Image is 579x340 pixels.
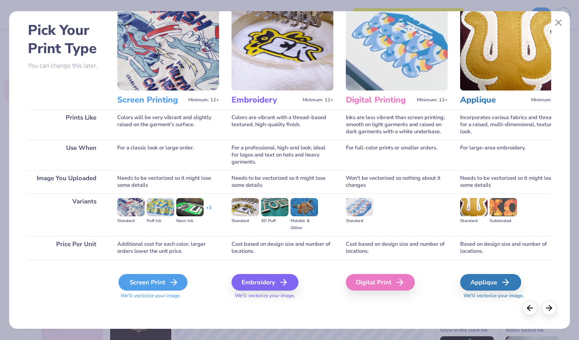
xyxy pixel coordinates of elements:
img: Embroidery [232,5,333,91]
div: Colors will be very vibrant and slightly raised on the garment's surface. [117,110,219,140]
div: Price Per Unit [28,236,105,259]
span: Minimum: 12+ [417,97,448,103]
div: For a classic look or large order. [117,140,219,170]
div: Digital Print [346,274,415,291]
div: For large-area embroidery. [460,140,562,170]
h3: Screen Printing [117,95,185,105]
div: Won't be vectorized so nothing about it changes [346,170,448,193]
div: Sublimated [490,218,517,225]
div: + 3 [206,204,212,218]
div: Neon Ink [176,218,204,225]
div: Based on design size and number of locations. [460,236,562,259]
div: Additional cost for each color; larger orders lower the unit price. [117,236,219,259]
img: Sublimated [490,198,517,216]
div: Embroidery [232,274,298,291]
div: Puff Ink [147,218,174,225]
h2: Pick Your Print Type [28,21,105,58]
div: Cost based on design size and number of locations. [232,236,333,259]
img: Metallic & Glitter [291,198,318,216]
img: Standard [346,198,373,216]
div: Needs to be vectorized so it might lose some details [117,170,219,193]
span: Minimum: 12+ [303,97,333,103]
div: Standard [460,218,488,225]
div: Inks are less vibrant than screen printing; smooth on light garments and raised on dark garments ... [346,110,448,140]
div: Image You Uploaded [28,170,105,193]
div: Standard [117,218,145,225]
img: Screen Printing [117,5,219,91]
div: Cost based on design size and number of locations. [346,236,448,259]
span: Minimum: 12+ [531,97,562,103]
div: Prints Like [28,110,105,140]
span: We'll vectorize your image. [117,292,219,299]
span: We'll vectorize your image. [460,292,562,299]
img: Puff Ink [147,198,174,216]
button: Close [551,15,567,31]
p: You can change this later. [28,62,105,69]
div: For a professional, high-end look; ideal for logos and text on hats and heavy garments. [232,140,333,170]
div: Applique [460,274,521,291]
div: For full-color prints or smaller orders. [346,140,448,170]
div: 3D Puff [261,218,288,225]
div: Colors are vibrant with a thread-based textured, high-quality finish. [232,110,333,140]
img: Standard [460,198,488,216]
img: Standard [117,198,145,216]
span: Minimum: 12+ [188,97,219,103]
img: Digital Printing [346,5,448,91]
div: Variants [28,193,105,236]
div: Screen Print [118,274,187,291]
div: Incorporates various fabrics and threads for a raised, multi-dimensional, textured look. [460,110,562,140]
img: Applique [460,5,562,91]
h3: Applique [460,95,528,105]
div: Standard [346,218,373,225]
img: Neon Ink [176,198,204,216]
span: We'll vectorize your image. [232,292,333,299]
div: Metallic & Glitter [291,218,318,232]
img: 3D Puff [261,198,288,216]
div: Needs to be vectorized so it might lose some details [232,170,333,193]
h3: Digital Printing [346,95,414,105]
h3: Embroidery [232,95,299,105]
img: Standard [232,198,259,216]
div: Needs to be vectorized so it might lose some details [460,170,562,193]
div: Standard [232,218,259,225]
div: Use When [28,140,105,170]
